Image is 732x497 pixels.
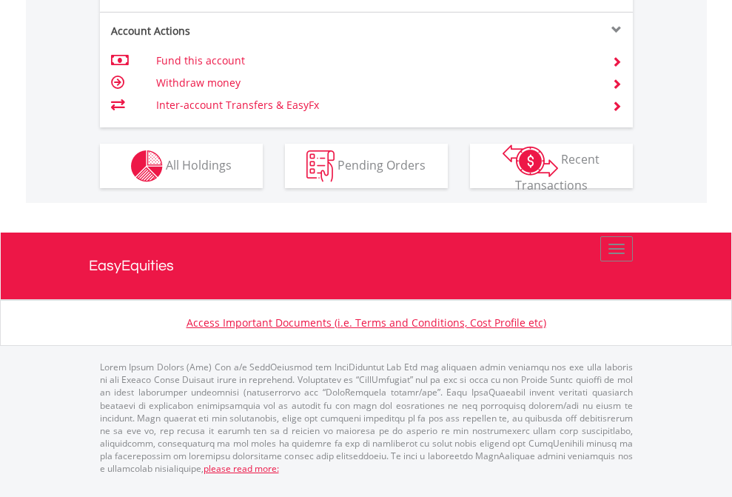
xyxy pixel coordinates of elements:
[166,156,232,173] span: All Holdings
[100,361,633,475] p: Lorem Ipsum Dolors (Ame) Con a/e SeddOeiusmod tem InciDiduntut Lab Etd mag aliquaen admin veniamq...
[131,150,163,182] img: holdings-wht.png
[285,144,448,188] button: Pending Orders
[204,462,279,475] a: please read more:
[470,144,633,188] button: Recent Transactions
[89,233,644,299] a: EasyEquities
[156,72,594,94] td: Withdraw money
[503,144,558,177] img: transactions-zar-wht.png
[100,24,366,39] div: Account Actions
[306,150,335,182] img: pending_instructions-wht.png
[338,156,426,173] span: Pending Orders
[187,316,546,330] a: Access Important Documents (i.e. Terms and Conditions, Cost Profile etc)
[156,94,594,116] td: Inter-account Transfers & EasyFx
[100,144,263,188] button: All Holdings
[156,50,594,72] td: Fund this account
